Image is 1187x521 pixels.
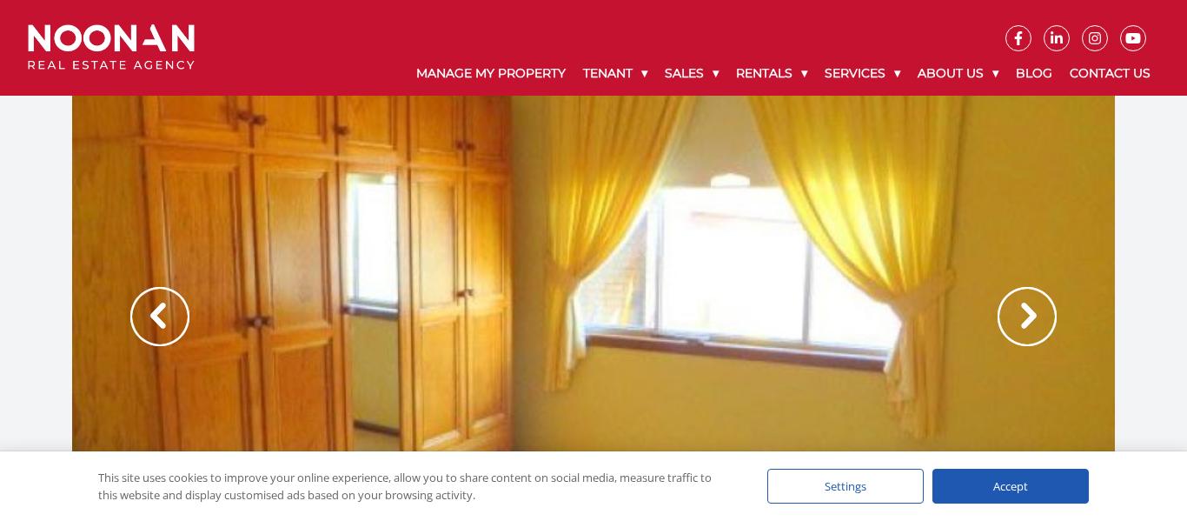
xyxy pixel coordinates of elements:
[28,24,195,70] img: Noonan Real Estate Agency
[98,469,733,504] div: This site uses cookies to improve your online experience, allow you to share content on social me...
[408,51,574,96] a: Manage My Property
[1007,51,1061,96] a: Blog
[816,51,909,96] a: Services
[574,51,656,96] a: Tenant
[767,469,924,504] div: Settings
[727,51,816,96] a: Rentals
[130,287,189,346] img: Arrow slider
[656,51,727,96] a: Sales
[998,287,1057,346] img: Arrow slider
[1061,51,1159,96] a: Contact Us
[932,469,1089,504] div: Accept
[909,51,1007,96] a: About Us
